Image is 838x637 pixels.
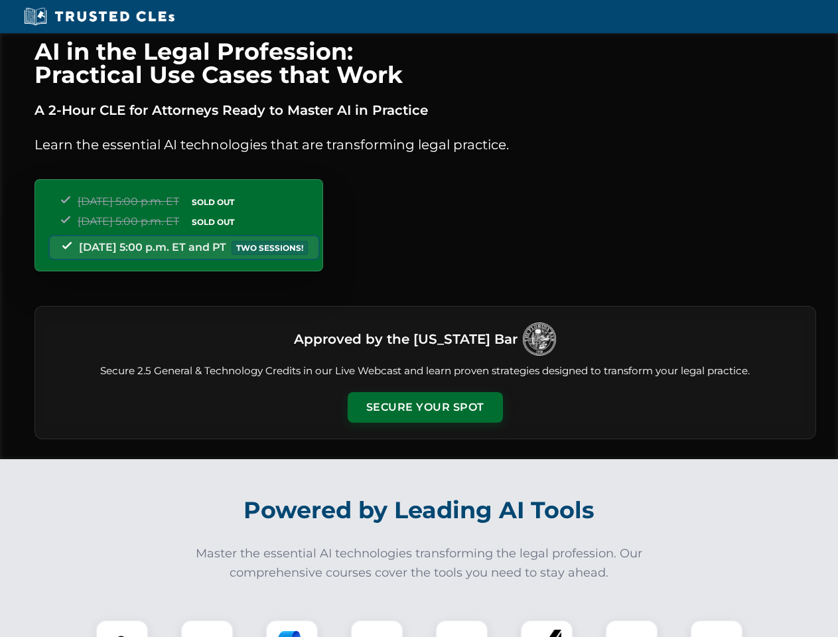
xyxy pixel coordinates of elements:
p: Secure 2.5 General & Technology Credits in our Live Webcast and learn proven strategies designed ... [51,364,800,379]
p: A 2-Hour CLE for Attorneys Ready to Master AI in Practice [35,100,816,121]
img: Logo [523,322,556,356]
span: [DATE] 5:00 p.m. ET [78,215,179,228]
span: SOLD OUT [187,195,239,209]
h1: AI in the Legal Profession: Practical Use Cases that Work [35,40,816,86]
h3: Approved by the [US_STATE] Bar [294,327,518,351]
span: SOLD OUT [187,215,239,229]
p: Learn the essential AI technologies that are transforming legal practice. [35,134,816,155]
img: Trusted CLEs [20,7,178,27]
p: Master the essential AI technologies transforming the legal profession. Our comprehensive courses... [187,544,652,583]
span: [DATE] 5:00 p.m. ET [78,195,179,208]
h2: Powered by Leading AI Tools [52,487,787,533]
button: Secure Your Spot [348,392,503,423]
